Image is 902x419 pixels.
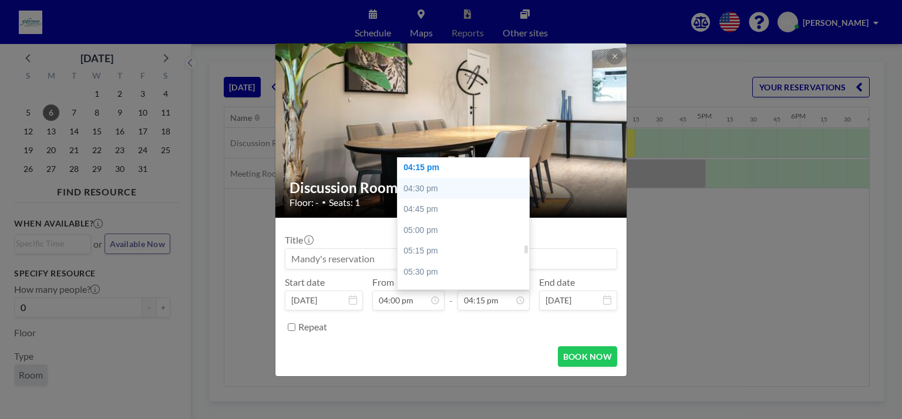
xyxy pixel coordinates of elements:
[298,321,327,333] label: Repeat
[322,198,326,207] span: •
[398,241,535,262] div: 05:15 pm
[290,197,319,208] span: Floor: -
[285,249,617,269] input: Mandy's reservation
[329,197,360,208] span: Seats: 1
[285,234,312,246] label: Title
[398,262,535,283] div: 05:30 pm
[372,276,394,288] label: From
[398,283,535,304] div: 05:45 pm
[398,220,535,241] div: 05:00 pm
[398,157,535,178] div: 04:15 pm
[539,276,575,288] label: End date
[558,346,617,367] button: BOOK NOW
[275,13,628,248] img: 537.jpg
[449,281,453,306] span: -
[398,178,535,200] div: 04:30 pm
[290,179,614,197] h2: Discussion Room
[285,276,325,288] label: Start date
[398,199,535,220] div: 04:45 pm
